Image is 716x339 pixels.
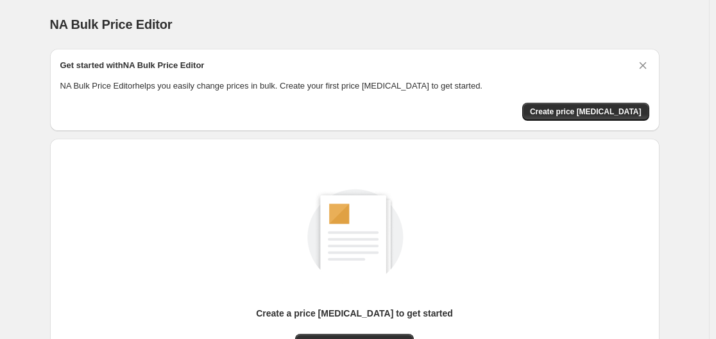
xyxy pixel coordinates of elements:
p: Create a price [MEDICAL_DATA] to get started [256,307,453,320]
p: NA Bulk Price Editor helps you easily change prices in bulk. Create your first price [MEDICAL_DAT... [60,80,649,92]
h2: Get started with NA Bulk Price Editor [60,59,205,72]
button: Dismiss card [636,59,649,72]
button: Create price change job [522,103,649,121]
span: Create price [MEDICAL_DATA] [530,107,642,117]
span: NA Bulk Price Editor [50,17,173,31]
